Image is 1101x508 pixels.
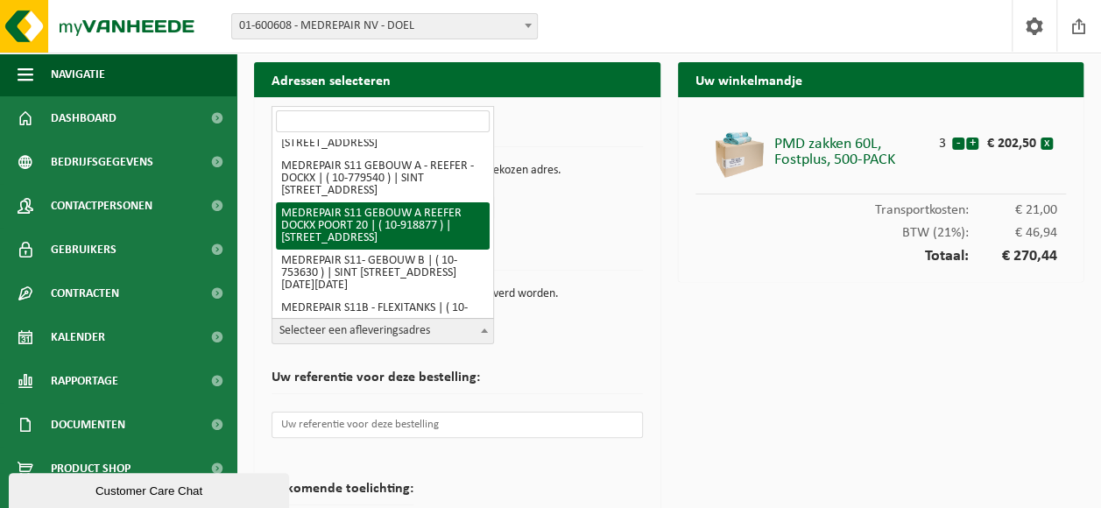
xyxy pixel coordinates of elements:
span: € 46,94 [969,226,1057,240]
input: Uw referentie voor deze bestelling [272,412,643,438]
span: 01-600608 - MEDREPAIR NV - DOEL [231,13,538,39]
div: € 202,50 [986,128,1040,151]
button: x [1041,138,1053,150]
span: Rapportage [51,359,118,403]
div: BTW (21%): [695,217,1067,240]
div: PMD zakken 60L, Fostplus, 500-PACK [774,128,934,168]
span: € 21,00 [969,203,1057,217]
h2: Bijkomende toelichting: [272,482,413,505]
span: Selecteer een afleveringsadres [272,318,494,344]
h2: Adressen selecteren [254,62,660,96]
li: MEDREPAIR S11- GEBOUW B | ( 10-753630 ) | SINT [STREET_ADDRESS][DATE][DATE] [276,250,490,297]
h2: Uw referentie voor deze bestelling: [272,370,643,394]
li: MEDREPAIR S11B - FLEXITANKS | ( 10-920006 ) | SINT [STREET_ADDRESS][DATE][DATE] [276,297,490,344]
span: Gebruikers [51,228,116,272]
span: Bedrijfsgegevens [51,140,153,184]
span: Navigatie [51,53,105,96]
span: Selecteer een afleveringsadres [272,319,493,343]
span: 01-600608 - MEDREPAIR NV - DOEL [232,14,537,39]
div: Transportkosten: [695,194,1067,217]
div: 3 [934,128,951,151]
button: + [966,138,978,150]
span: Dashboard [51,96,116,140]
iframe: chat widget [9,469,293,508]
span: Documenten [51,403,125,447]
span: Kalender [51,315,105,359]
img: 01-000493 [713,128,766,180]
h2: Uw winkelmandje [678,62,1084,96]
li: MEDREPAIR S11 GEBOUW A REEFER DOCKX POORT 20 | ( 10-918877 ) | [STREET_ADDRESS] [276,202,490,250]
span: Contactpersonen [51,184,152,228]
div: Totaal: [695,240,1067,265]
li: MEDREPAIR S11 GEBOUW A - REEFER - DOCKX | ( 10-779540 ) | SINT [STREET_ADDRESS] [276,155,490,202]
span: Product Shop [51,447,131,490]
button: - [952,138,964,150]
span: Contracten [51,272,119,315]
span: € 270,44 [969,249,1057,265]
